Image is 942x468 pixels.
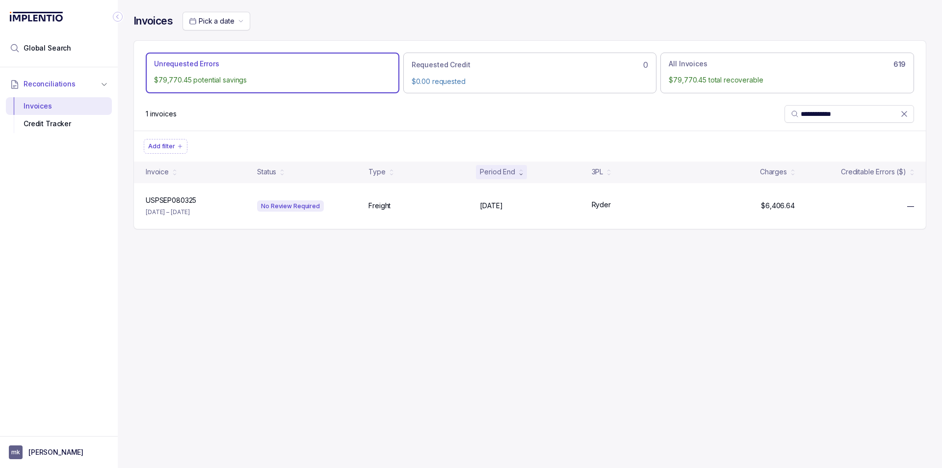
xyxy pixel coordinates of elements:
div: 0 [412,59,649,71]
span: Reconciliations [24,79,76,89]
p: [DATE] – [DATE] [146,207,190,217]
p: [DATE] [480,201,502,211]
p: 1 invoices [146,109,177,119]
span: Global Search [24,43,71,53]
div: Credit Tracker [14,115,104,133]
p: $6,406.64 [761,201,795,211]
p: $0.00 requested [412,77,649,86]
div: No Review Required [257,200,324,212]
ul: Action Tab Group [146,53,914,93]
span: — [907,201,914,211]
h4: Invoices [133,14,173,28]
div: Reconciliations [6,95,112,135]
button: Date Range Picker [183,12,250,30]
h6: 619 [893,60,906,68]
div: Invoices [14,97,104,115]
p: [PERSON_NAME] [28,447,83,457]
span: User initials [9,445,23,459]
button: Filter Chip Add filter [144,139,187,154]
button: Reconciliations [6,73,112,95]
p: $79,770.45 total recoverable [669,75,906,85]
ul: Filter Group [144,139,916,154]
span: Pick a date [199,17,234,25]
p: All Invoices [669,59,707,69]
div: Collapse Icon [112,11,124,23]
div: Type [368,167,385,177]
div: Status [257,167,276,177]
p: USPSEP080325 [146,195,196,205]
search: Date Range Picker [189,16,234,26]
div: Charges [760,167,787,177]
div: Remaining page entries [146,109,177,119]
div: 3PL [592,167,603,177]
div: Invoice [146,167,169,177]
p: $79,770.45 potential savings [154,75,391,85]
p: Freight [368,201,391,211]
div: Creditable Errors ($) [841,167,906,177]
p: Requested Credit [412,60,471,70]
p: Ryder [592,200,611,210]
p: Add filter [148,141,175,151]
p: Unrequested Errors [154,59,219,69]
button: User initials[PERSON_NAME] [9,445,109,459]
div: Period End [480,167,515,177]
